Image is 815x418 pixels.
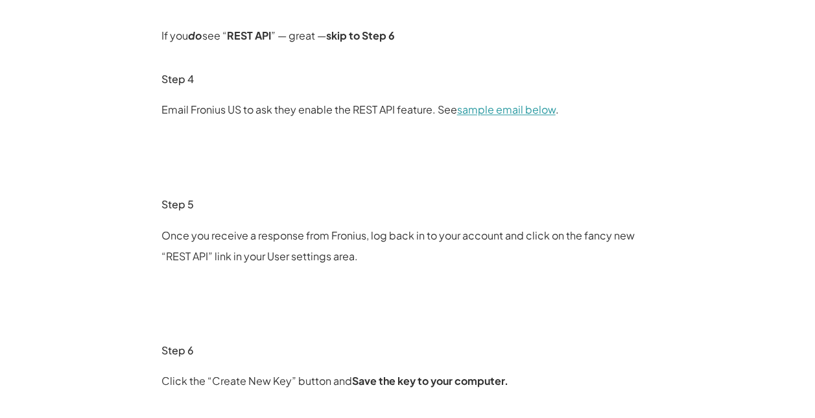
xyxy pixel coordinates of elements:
[326,29,395,42] strong: skip to Step 6
[161,197,654,211] h3: Step 5
[161,343,654,357] h3: Step 6
[161,72,654,86] h3: Step 4
[161,99,654,120] p: Email Fronius US to ask they enable the REST API feature. See .
[227,29,271,42] strong: REST API
[457,103,556,116] a: sample email below
[161,225,654,266] p: Once you receive a response from Fronius, log back in to your account and click on the fancy new ...
[188,29,202,42] strong: do
[161,370,654,391] p: Click the “Create New Key” button and
[352,373,508,387] strong: Save the key to your computer.
[161,25,654,46] p: If you see “ ” — great —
